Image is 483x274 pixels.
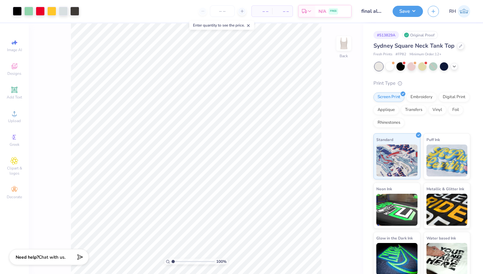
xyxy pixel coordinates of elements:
[3,166,26,176] span: Clipart & logos
[393,6,423,17] button: Save
[426,235,456,241] span: Water based Ink
[340,53,348,59] div: Back
[216,259,226,264] span: 100 %
[402,31,438,39] div: Original Proof
[410,52,441,57] span: Minimum Order: 12 +
[276,8,289,15] span: – –
[256,8,268,15] span: – –
[449,8,456,15] span: RH
[373,52,392,57] span: Fresh Prints
[376,185,392,192] span: Neon Ink
[373,92,404,102] div: Screen Print
[189,21,254,30] div: Enter quantity to see the price.
[7,47,22,52] span: Image AI
[7,95,22,100] span: Add Text
[318,8,326,15] span: N/A
[401,105,426,115] div: Transfers
[7,71,21,76] span: Designs
[428,105,446,115] div: Vinyl
[395,52,406,57] span: # FP82
[376,194,418,226] img: Neon Ink
[210,5,235,17] input: – –
[8,118,21,123] span: Upload
[7,194,22,200] span: Decorate
[373,80,470,87] div: Print Type
[373,118,404,128] div: Rhinestones
[448,105,463,115] div: Foil
[10,142,19,147] span: Greek
[426,185,464,192] span: Metallic & Glitter Ink
[330,9,337,13] span: FREE
[373,42,455,50] span: Sydney Square Neck Tank Top
[426,145,468,176] img: Puff Ink
[376,235,413,241] span: Glow in the Dark Ink
[373,31,399,39] div: # 513829A
[426,136,440,143] span: Puff Ink
[449,5,470,18] a: RH
[356,5,388,18] input: Untitled Design
[439,92,470,102] div: Digital Print
[39,254,65,260] span: Chat with us.
[337,37,350,50] img: Back
[376,136,393,143] span: Standard
[16,254,39,260] strong: Need help?
[376,145,418,176] img: Standard
[458,5,470,18] img: Ryen Heigley
[426,194,468,226] img: Metallic & Glitter Ink
[406,92,437,102] div: Embroidery
[373,105,399,115] div: Applique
